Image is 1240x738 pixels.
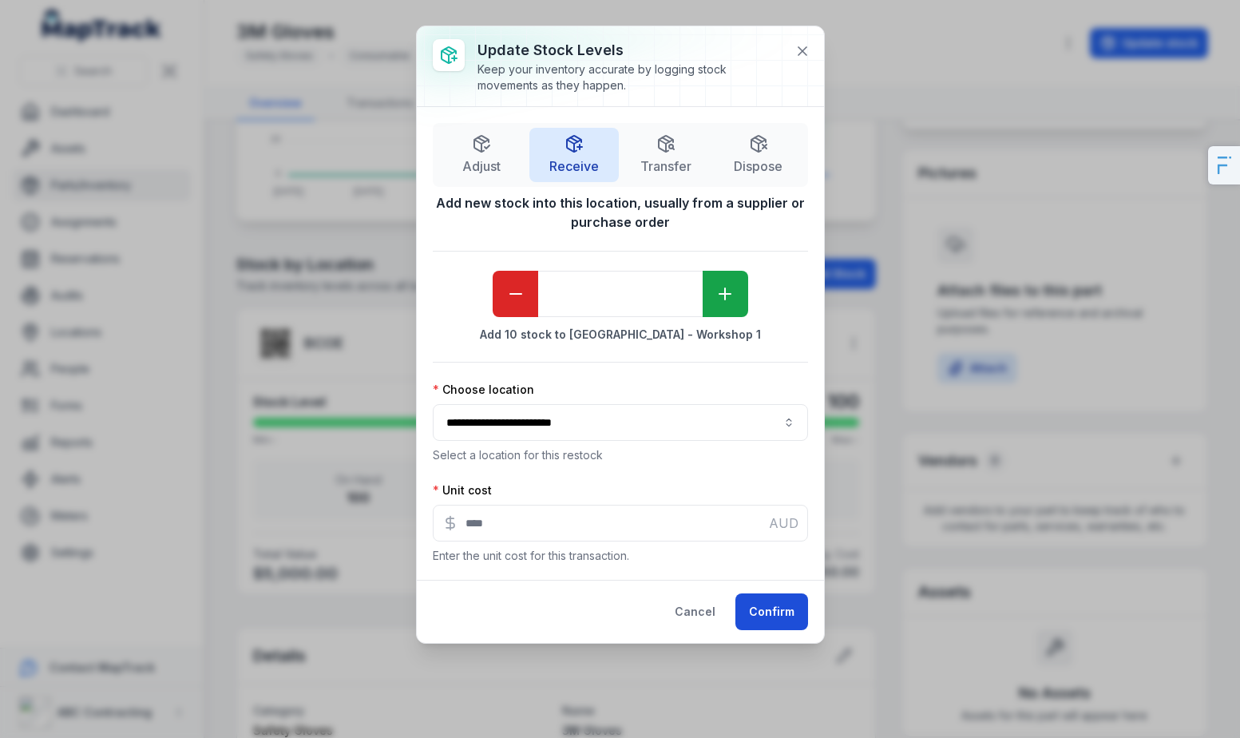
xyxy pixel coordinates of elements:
[622,128,711,182] button: Transfer
[477,61,782,93] div: Keep your inventory accurate by logging stock movements as they happen.
[433,482,492,498] label: Unit cost
[549,157,599,176] span: Receive
[735,593,808,630] button: Confirm
[529,128,619,182] button: Receive
[438,128,527,182] button: Adjust
[538,271,703,317] input: undefined-form-item-label
[433,548,808,564] p: Enter the unit cost for this transaction.
[661,593,729,630] button: Cancel
[433,193,808,232] strong: Add new stock into this location, usually from a supplier or purchase order
[462,157,501,176] span: Adjust
[433,382,534,398] label: Choose location
[734,157,782,176] span: Dispose
[433,505,808,542] input: :rer:-form-item-label
[477,39,782,61] h3: Update stock levels
[433,327,808,343] strong: Add 10 stock to [GEOGRAPHIC_DATA] - Workshop 1
[433,447,808,463] p: Select a location for this restock
[714,128,803,182] button: Dispose
[640,157,691,176] span: Transfer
